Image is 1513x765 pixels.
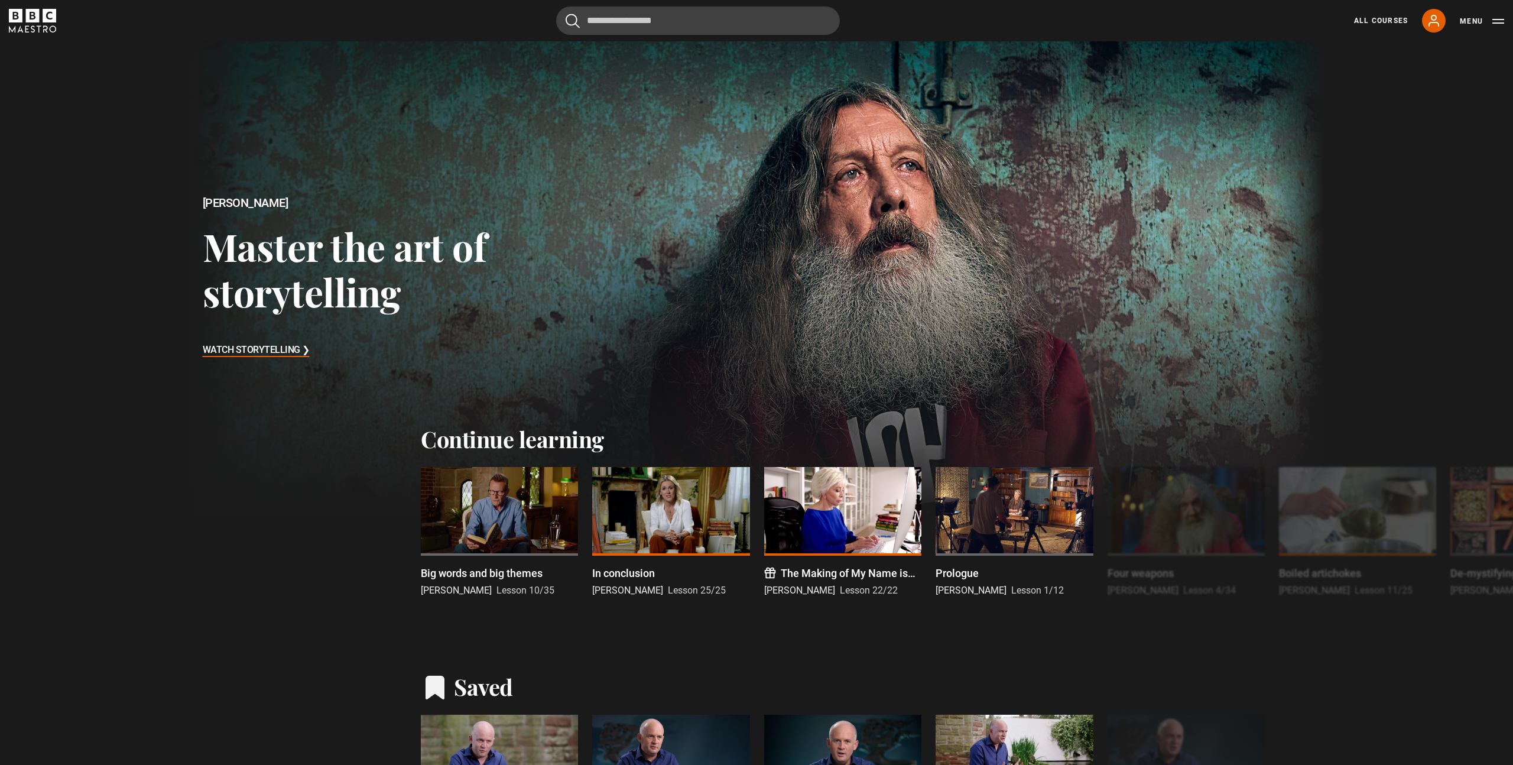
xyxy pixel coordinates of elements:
[421,565,543,581] p: Big words and big themes
[421,426,1092,453] h2: Continue learning
[454,673,513,701] h2: Saved
[496,585,554,596] span: Lesson 10/35
[840,585,898,596] span: Lesson 22/22
[764,585,835,596] span: [PERSON_NAME]
[1355,585,1413,596] span: Lesson 11/25
[592,467,749,598] a: In conclusion [PERSON_NAME] Lesson 25/25
[1108,467,1265,598] a: Four weapons [PERSON_NAME] Lesson 4/34
[936,467,1093,598] a: Prologue [PERSON_NAME] Lesson 1/12
[189,41,1324,514] a: [PERSON_NAME] Master the art of storytelling Watch Storytelling ❯
[1108,585,1178,596] span: [PERSON_NAME]
[203,342,310,359] h3: Watch Storytelling ❯
[203,196,644,210] h2: [PERSON_NAME]
[1279,585,1350,596] span: [PERSON_NAME]
[592,585,663,596] span: [PERSON_NAME]
[421,585,492,596] span: [PERSON_NAME]
[421,467,578,598] a: Big words and big themes [PERSON_NAME] Lesson 10/35
[1354,15,1408,26] a: All Courses
[1183,585,1236,596] span: Lesson 4/34
[1460,15,1504,27] button: Toggle navigation
[668,585,726,596] span: Lesson 25/25
[1108,565,1174,581] p: Four weapons
[9,9,56,33] svg: BBC Maestro
[556,7,840,35] input: Search
[1279,467,1436,598] a: Boiled artichokes [PERSON_NAME] Lesson 11/25
[1011,585,1064,596] span: Lesson 1/12
[781,565,921,581] p: The Making of My Name is [PERSON_NAME] del [PERSON_NAME]
[566,14,580,28] button: Submit the search query
[592,565,655,581] p: In conclusion
[936,565,979,581] p: Prologue
[1279,565,1361,581] p: Boiled artichokes
[203,223,644,315] h3: Master the art of storytelling
[764,467,921,598] a: The Making of My Name is [PERSON_NAME] del [PERSON_NAME] [PERSON_NAME] Lesson 22/22
[936,585,1006,596] span: [PERSON_NAME]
